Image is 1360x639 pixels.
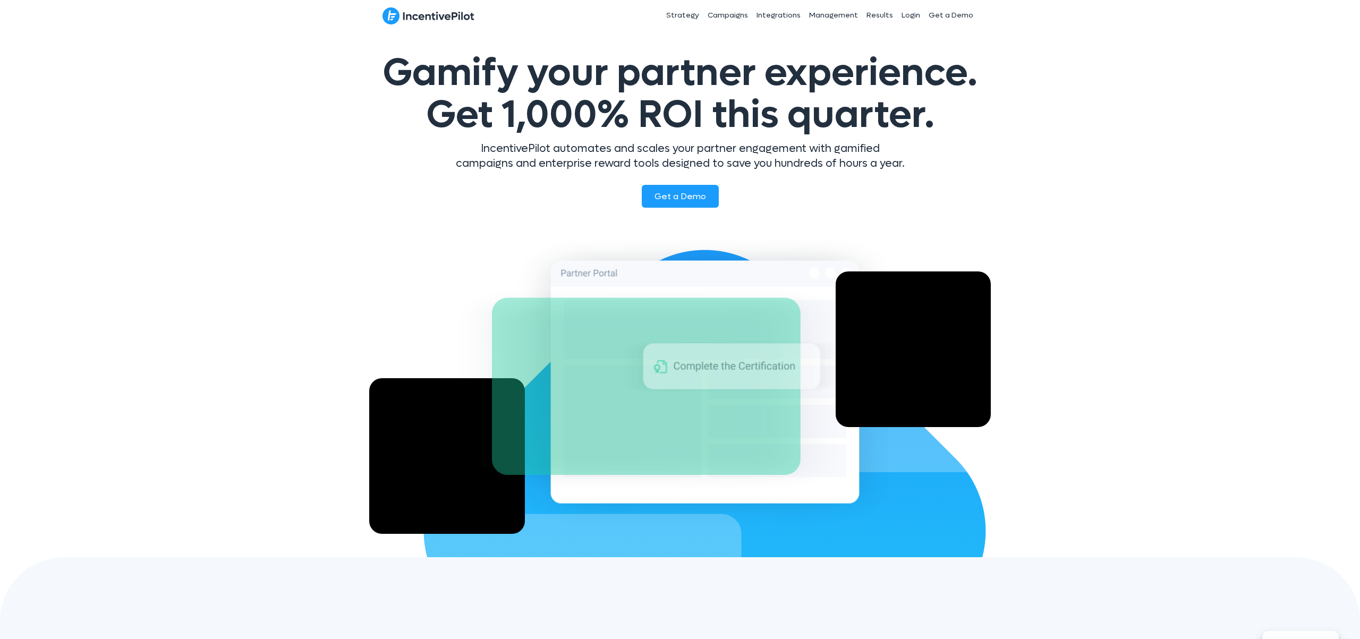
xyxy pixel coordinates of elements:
span: Gamify your partner experience. [382,48,977,140]
a: Campaigns [703,2,752,29]
div: Video Player [369,378,525,534]
a: Get a Demo [924,2,977,29]
a: Strategy [662,2,703,29]
p: IncentivePilot automates and scales your partner engagement with gamified campaigns and enterpris... [454,141,906,171]
a: Login [897,2,924,29]
nav: Header Menu [589,2,977,29]
a: Management [805,2,862,29]
a: Get a Demo [642,185,719,208]
img: IncentivePilot [382,7,474,25]
a: Integrations [752,2,805,29]
div: Video Player [836,271,991,427]
a: Results [862,2,897,29]
span: Get a Demo [654,191,706,202]
span: Get 1,000% ROI this quarter. [426,90,934,140]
